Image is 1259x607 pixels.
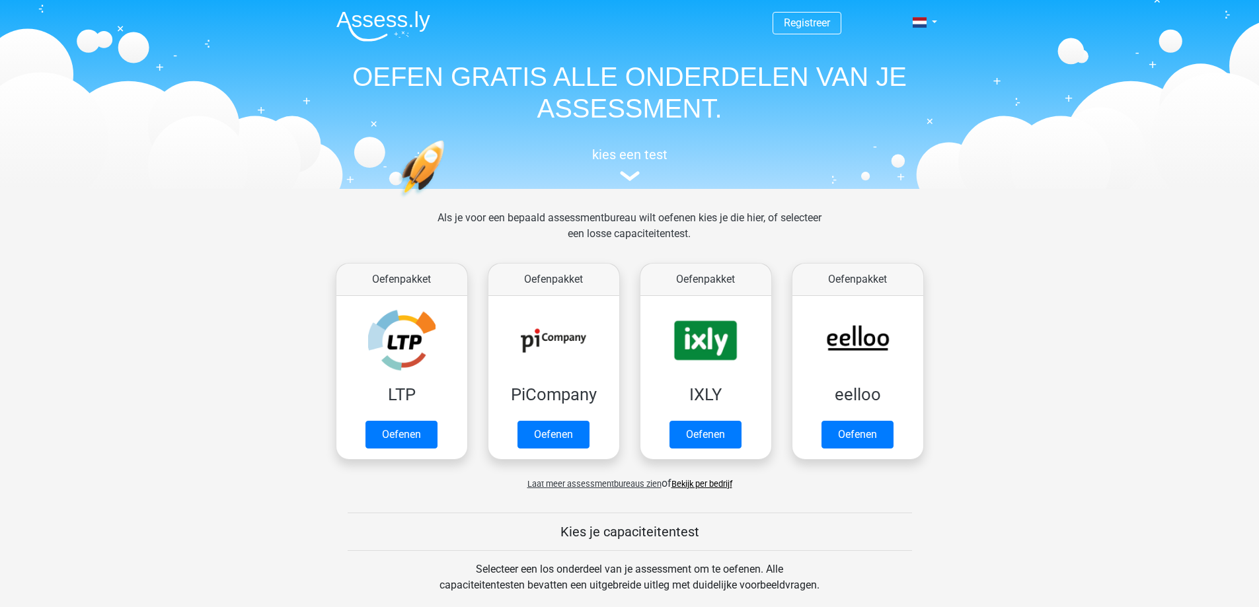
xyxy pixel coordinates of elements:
[326,465,934,491] div: of
[784,17,830,29] a: Registreer
[821,421,894,448] a: Oefenen
[399,140,496,260] img: oefenen
[365,421,438,448] a: Oefenen
[326,147,934,182] a: kies een test
[326,147,934,162] h5: kies een test
[517,421,590,448] a: Oefenen
[326,61,934,124] h1: OEFEN GRATIS ALLE ONDERDELEN VAN JE ASSESSMENT.
[527,479,662,489] span: Laat meer assessmentbureaus zien
[671,479,732,489] a: Bekijk per bedrijf
[348,524,912,540] h5: Kies je capaciteitentest
[620,171,640,181] img: assessment
[336,11,430,42] img: Assessly
[427,210,832,258] div: Als je voor een bepaald assessmentbureau wilt oefenen kies je die hier, of selecteer een losse ca...
[669,421,742,448] a: Oefenen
